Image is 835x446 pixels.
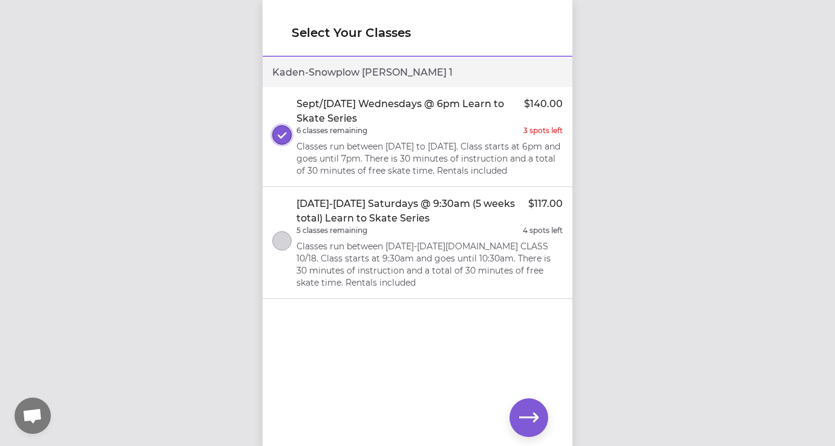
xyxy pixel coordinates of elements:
p: 6 classes remaining [296,126,367,136]
p: 5 classes remaining [296,226,367,235]
p: $140.00 [524,97,563,126]
p: [DATE]-[DATE] Saturdays @ 9:30am (5 weeks total) Learn to Skate Series [296,197,528,226]
button: select class [272,231,292,251]
p: Classes run between [DATE]-[DATE][DOMAIN_NAME] CLASS 10/18. Class starts at 9:30am and goes until... [296,240,563,289]
p: Classes run between [DATE] to [DATE]. Class starts at 6pm and goes until 7pm. There is 30 minutes... [296,140,563,177]
div: Kaden - Snowplow [PERSON_NAME] 1 [263,58,572,87]
h1: Select Your Classes [292,24,543,41]
button: select class [272,125,292,145]
div: Open chat [15,398,51,434]
p: 4 spots left [523,226,563,235]
p: Sept/[DATE] Wednesdays @ 6pm Learn to Skate Series [296,97,524,126]
p: $117.00 [528,197,563,226]
p: 3 spots left [523,126,563,136]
